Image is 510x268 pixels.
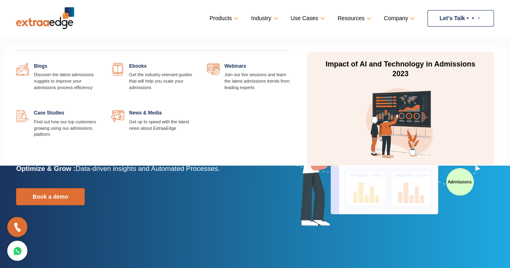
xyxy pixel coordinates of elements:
a: Industry [251,12,277,24]
span: Data-driven insights and Automated Processes. [75,165,220,172]
a: Use Cases [291,12,323,24]
a: Company [384,12,413,24]
a: Book a demo [16,188,85,205]
p: Impact of AI and Technology in Admissions 2023 [325,60,476,79]
a: Let’s Talk [427,10,494,27]
b: Optimize & Grow : [16,165,75,172]
a: Resources [337,12,370,24]
a: Products [210,12,237,24]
